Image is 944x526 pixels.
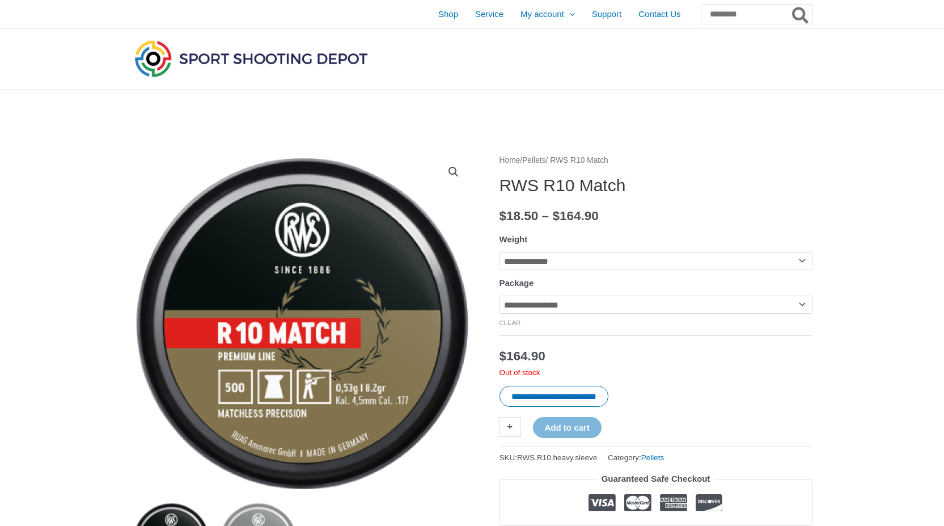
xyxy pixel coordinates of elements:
[499,175,812,196] h1: RWS R10 Match
[499,349,545,363] bdi: 164.90
[499,278,534,288] label: Package
[517,453,597,462] span: RWS.R10.heavy.sleeve
[443,162,464,182] a: View full-screen image gallery
[499,417,521,437] a: +
[552,209,560,223] span: $
[533,417,602,438] button: Add to cart
[608,451,664,465] span: Category:
[499,153,812,168] nav: Breadcrumb
[597,471,715,487] legend: Guaranteed Safe Checkout
[522,156,545,165] a: Pellets
[542,209,549,223] span: –
[499,156,520,165] a: Home
[499,209,539,223] bdi: 18.50
[499,234,528,244] label: Weight
[132,153,472,494] img: RWS R10 Match
[790,5,812,24] button: Search
[132,37,370,79] img: Sport Shooting Depot
[499,368,812,378] p: Out of stock
[499,451,598,465] span: SKU:
[499,319,521,326] a: Clear options
[552,209,598,223] bdi: 164.90
[641,453,664,462] a: Pellets
[499,209,507,223] span: $
[499,349,507,363] span: $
